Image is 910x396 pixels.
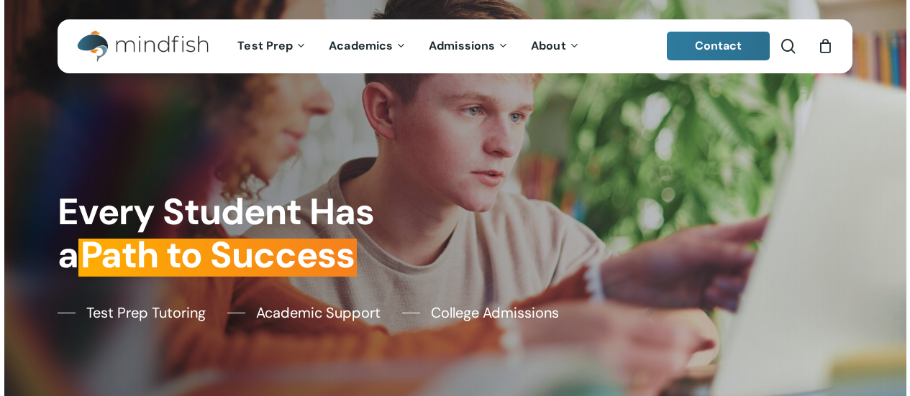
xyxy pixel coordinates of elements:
[318,40,418,52] a: Academics
[58,302,206,323] a: Test Prep Tutoring
[418,40,520,52] a: Admissions
[58,19,852,73] header: Main Menu
[531,38,566,53] span: About
[256,302,381,323] span: Academic Support
[431,302,559,323] span: College Admissions
[58,190,447,277] h1: Every Student Has a
[520,40,591,52] a: About
[329,38,393,53] span: Academics
[78,231,357,279] em: Path to Success
[227,40,318,52] a: Test Prep
[429,38,495,53] span: Admissions
[227,302,381,323] a: Academic Support
[667,32,770,60] a: Contact
[402,302,559,323] a: College Admissions
[695,38,742,53] span: Contact
[227,19,591,73] nav: Main Menu
[86,302,206,323] span: Test Prep Tutoring
[237,38,293,53] span: Test Prep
